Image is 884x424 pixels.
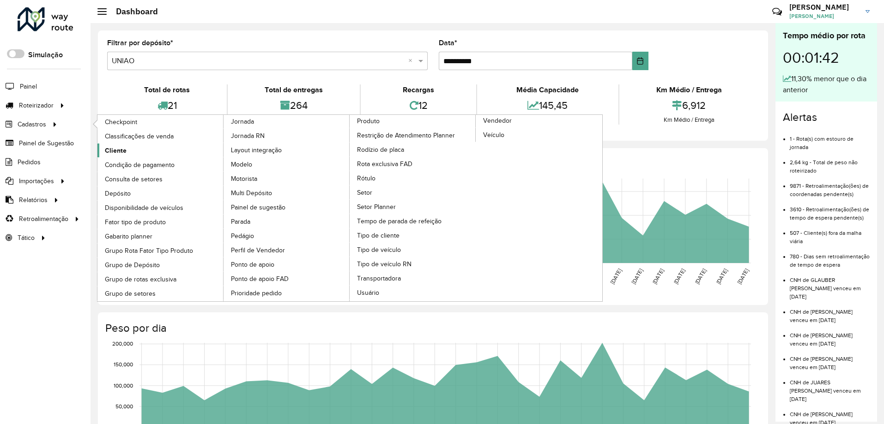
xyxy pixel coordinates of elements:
div: 00:01:42 [783,42,870,73]
span: Painel de sugestão [231,203,285,212]
text: 200,000 [112,341,133,347]
span: Perfil de Vendedor [231,245,285,255]
span: Usuário [357,288,379,298]
span: Setor [357,188,372,197]
span: Disponibilidade de veículos [105,203,183,213]
div: Tempo médio por rota [783,30,870,42]
text: [DATE] [715,268,728,285]
span: Ponto de apoio [231,260,274,269]
span: Consulta de setores [105,174,163,184]
a: Grupo de setores [97,287,224,300]
a: Fator tipo de produto [97,215,224,229]
a: Setor [350,185,476,199]
div: 145,45 [479,96,616,115]
span: Grupo Rota Fator Tipo Produto [105,246,193,256]
span: Transportadora [357,274,401,283]
span: Modelo [231,160,252,169]
h3: [PERSON_NAME] [789,3,859,12]
a: Cliente [97,143,224,157]
a: Produto [224,115,476,301]
span: Jornada RN [231,131,265,141]
span: Tempo de parada de refeição [357,216,442,226]
div: Km Médio / Entrega [622,115,757,125]
label: Filtrar por depósito [107,37,173,48]
text: 50,000 [115,403,133,409]
a: Modelo [224,157,350,171]
label: Simulação [28,49,63,60]
text: [DATE] [694,268,707,285]
a: Prioridade pedido [224,286,350,300]
label: Data [439,37,457,48]
a: Tipo de veículo RN [350,257,476,271]
span: Parada [231,217,250,227]
span: Depósito [105,189,131,198]
span: Prioridade pedido [231,288,282,298]
li: CNH de JUARES [PERSON_NAME] venceu em [DATE] [790,371,870,403]
a: Parada [224,215,350,228]
span: Roteirizador [19,101,54,110]
span: Tático [18,233,35,243]
a: Jornada RN [224,129,350,143]
a: Grupo de rotas exclusiva [97,272,224,286]
a: Restrição de Atendimento Planner [350,128,476,142]
span: Rota exclusiva FAD [357,159,412,169]
a: Ponto de apoio [224,257,350,271]
a: Ponto de apoio FAD [224,272,350,286]
li: 2,64 kg - Total de peso não roteirizado [790,151,870,175]
a: Jornada [97,115,350,301]
text: [DATE] [736,268,750,285]
span: Pedágio [231,231,254,241]
span: Grupo de rotas exclusiva [105,275,176,284]
a: Rótulo [350,171,476,185]
li: 507 - Cliente(s) fora da malha viária [790,222,870,245]
text: [DATE] [630,268,644,285]
text: 100,000 [114,382,133,388]
span: [PERSON_NAME] [789,12,859,20]
a: Classificações de venda [97,129,224,143]
div: Km Médio / Entrega [622,84,757,96]
a: Rota exclusiva FAD [350,157,476,171]
a: Checkpoint [97,115,224,129]
li: CNH de [PERSON_NAME] venceu em [DATE] [790,301,870,324]
h4: Peso por dia [105,322,759,335]
span: Restrição de Atendimento Planner [357,131,455,140]
span: Importações [19,176,54,186]
a: Consulta de setores [97,172,224,186]
div: Total de entregas [230,84,357,96]
span: Rodízio de placa [357,145,404,155]
span: Retroalimentação [19,214,68,224]
a: Setor Planner [350,200,476,214]
text: [DATE] [672,268,686,285]
li: 1 - Rota(s) com estouro de jornada [790,128,870,151]
text: 150,000 [114,362,133,368]
a: Tipo de cliente [350,228,476,242]
a: Veículo [476,128,602,142]
div: 21 [109,96,224,115]
li: CNH de GLAUBER [PERSON_NAME] venceu em [DATE] [790,269,870,301]
div: 264 [230,96,357,115]
span: Veículo [483,130,504,140]
a: Usuário [350,286,476,299]
a: Motorista [224,172,350,185]
span: Rótulo [357,173,375,183]
a: Contato Rápido [767,2,787,22]
div: 6,912 [622,96,757,115]
text: [DATE] [609,268,623,285]
span: Produto [357,116,380,126]
span: Clear all [408,55,416,66]
span: Tipo de cliente [357,231,400,240]
div: 12 [363,96,473,115]
span: Cliente [105,146,127,155]
li: CNH de [PERSON_NAME] venceu em [DATE] [790,348,870,371]
span: Classificações de venda [105,131,174,141]
span: Multi Depósito [231,188,272,198]
span: Gabarito planner [105,232,152,241]
a: Transportadora [350,271,476,285]
span: Painel [20,82,37,91]
span: Motorista [231,174,257,184]
a: Grupo Rota Fator Tipo Produto [97,244,224,257]
h2: Dashboard [107,6,158,17]
li: CNH de [PERSON_NAME] venceu em [DATE] [790,324,870,348]
span: Painel de Sugestão [19,138,74,148]
li: 3610 - Retroalimentação(ões) de tempo de espera pendente(s) [790,198,870,222]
